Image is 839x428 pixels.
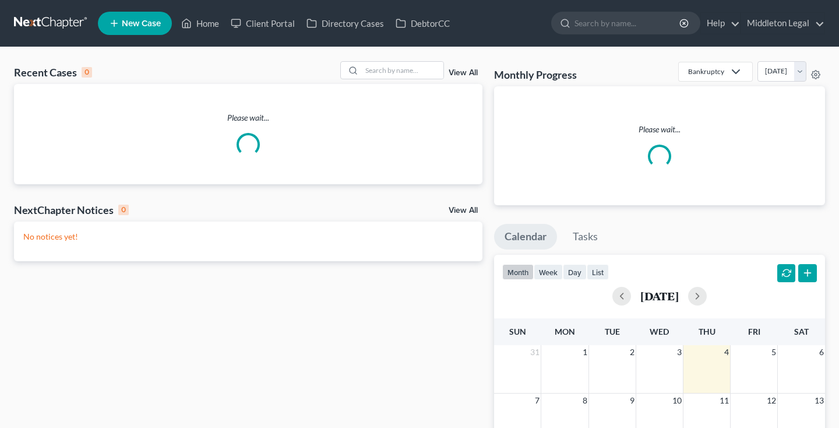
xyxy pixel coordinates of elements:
[574,12,681,34] input: Search by name...
[509,327,526,336] span: Sun
[563,264,587,280] button: day
[723,345,730,359] span: 4
[629,394,636,408] span: 9
[718,394,730,408] span: 11
[14,112,482,124] p: Please wait...
[301,13,390,34] a: Directory Cases
[82,67,92,78] div: 0
[766,394,777,408] span: 12
[813,394,825,408] span: 13
[650,327,669,336] span: Wed
[581,345,588,359] span: 1
[14,203,129,217] div: NextChapter Notices
[449,206,478,215] a: View All
[748,327,760,336] span: Fri
[770,345,777,359] span: 5
[14,65,92,79] div: Recent Cases
[390,13,456,34] a: DebtorCC
[688,66,724,76] div: Bankruptcy
[587,264,609,280] button: list
[122,19,161,28] span: New Case
[449,69,478,77] a: View All
[362,62,443,79] input: Search by name...
[534,264,563,280] button: week
[555,327,575,336] span: Mon
[503,124,816,135] p: Please wait...
[562,224,608,250] a: Tasks
[118,205,129,215] div: 0
[581,394,588,408] span: 8
[699,327,715,336] span: Thu
[701,13,740,34] a: Help
[225,13,301,34] a: Client Portal
[494,224,557,250] a: Calendar
[818,345,825,359] span: 6
[676,345,683,359] span: 3
[629,345,636,359] span: 2
[671,394,683,408] span: 10
[502,264,534,280] button: month
[175,13,225,34] a: Home
[529,345,541,359] span: 31
[794,327,809,336] span: Sat
[494,68,577,82] h3: Monthly Progress
[534,394,541,408] span: 7
[741,13,824,34] a: Middleton Legal
[605,327,620,336] span: Tue
[640,290,679,302] h2: [DATE]
[23,231,473,243] p: No notices yet!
